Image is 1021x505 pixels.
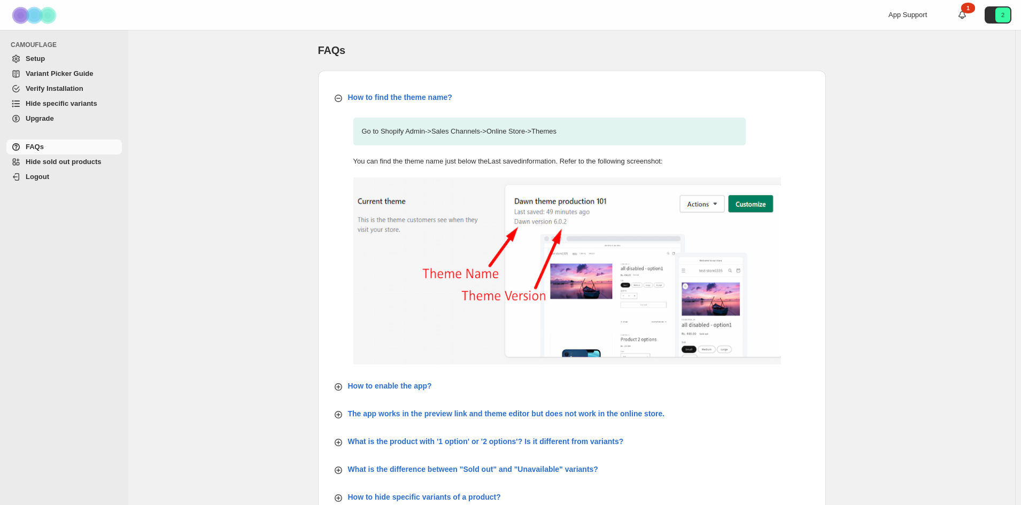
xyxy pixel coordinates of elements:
p: You can find the theme name just below the Last saved information. Refer to the following screens... [353,156,746,167]
span: App Support [888,11,927,19]
a: Upgrade [6,111,122,126]
span: Upgrade [26,114,54,122]
button: The app works in the preview link and theme editor but does not work in the online store. [327,404,817,423]
button: How to enable the app? [327,376,817,395]
div: 1 [961,3,975,13]
span: Hide specific variants [26,99,97,107]
span: Avatar with initials 2 [995,7,1010,22]
span: Hide sold out products [26,158,102,166]
a: Variant Picker Guide [6,66,122,81]
text: 2 [1001,12,1004,18]
span: Setup [26,55,45,63]
a: Hide specific variants [6,96,122,111]
span: FAQs [26,143,44,151]
span: Variant Picker Guide [26,69,93,77]
button: How to find the theme name? [327,88,817,107]
img: find-theme-name [353,177,781,364]
p: The app works in the preview link and theme editor but does not work in the online store. [348,408,665,419]
a: Logout [6,169,122,184]
p: How to hide specific variants of a product? [348,492,501,502]
button: What is the product with '1 option' or '2 options'? Is it different from variants? [327,432,817,451]
p: Go to Shopify Admin -> Sales Channels -> Online Store -> Themes [353,118,746,145]
p: What is the product with '1 option' or '2 options'? Is it different from variants? [348,436,624,447]
p: How to enable the app? [348,380,432,391]
button: Avatar with initials 2 [985,6,1011,24]
span: Logout [26,173,49,181]
span: CAMOUFLAGE [11,41,123,49]
p: How to find the theme name? [348,92,452,103]
img: Camouflage [9,1,62,30]
a: Verify Installation [6,81,122,96]
button: What is the difference between "Sold out" and "Unavailable" variants? [327,460,817,479]
span: Verify Installation [26,84,83,92]
p: What is the difference between "Sold out" and "Unavailable" variants? [348,464,598,475]
a: Setup [6,51,122,66]
a: 1 [957,10,968,20]
span: FAQs [318,44,345,56]
a: Hide sold out products [6,154,122,169]
a: FAQs [6,139,122,154]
